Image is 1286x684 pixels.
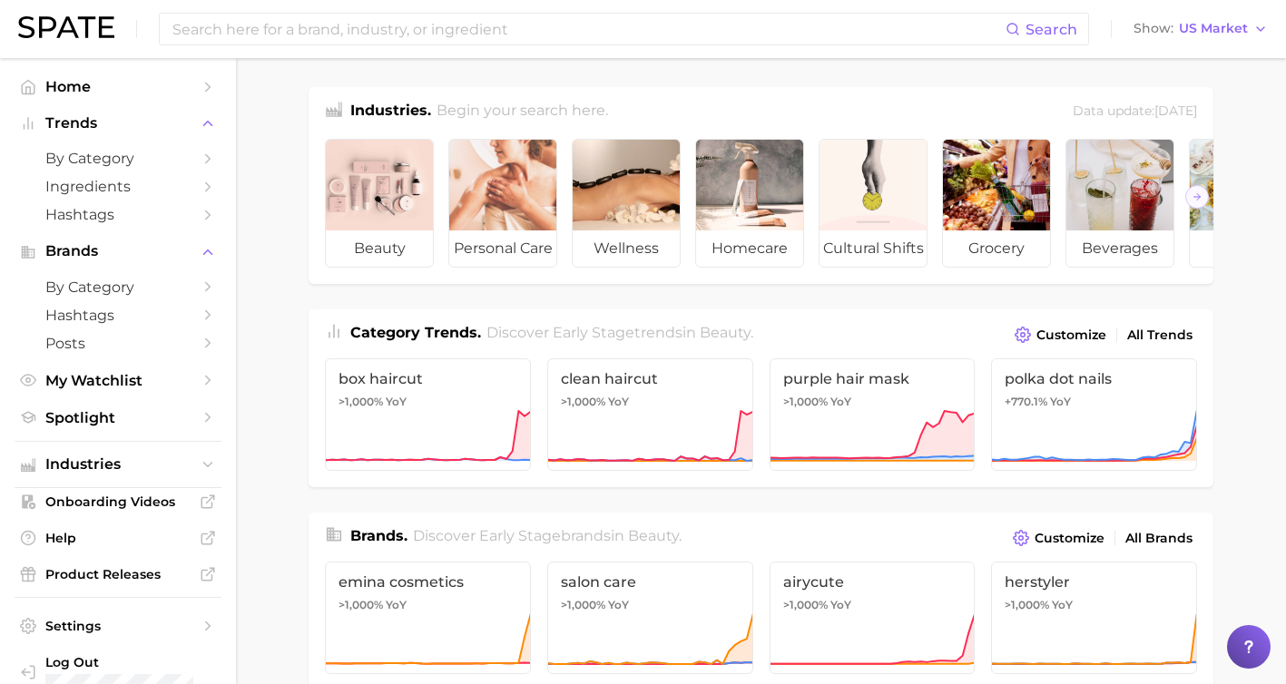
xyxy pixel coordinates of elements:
[45,178,191,195] span: Ingredients
[386,598,407,612] span: YoY
[15,561,221,588] a: Product Releases
[448,139,557,268] a: personal care
[1005,598,1049,611] span: >1,000%
[45,409,191,426] span: Spotlight
[45,115,191,132] span: Trends
[486,324,753,341] span: Discover Early Stage trends in .
[45,493,191,510] span: Onboarding Videos
[18,16,114,38] img: SPATE
[942,139,1051,268] a: grocery
[783,573,962,591] span: airycute
[1185,185,1209,209] button: Scroll Right
[339,395,383,408] span: >1,000%
[45,206,191,223] span: Hashtags
[15,612,221,640] a: Settings
[449,230,556,267] span: personal care
[783,395,828,408] span: >1,000%
[696,230,803,267] span: homecare
[1125,531,1193,546] span: All Brands
[819,139,928,268] a: cultural shifts
[15,451,221,478] button: Industries
[1005,573,1183,591] span: herstyler
[350,527,407,544] span: Brands .
[783,598,828,611] span: >1,000%
[1065,139,1174,268] a: beverages
[45,335,191,352] span: Posts
[695,139,804,268] a: homecare
[1050,395,1071,409] span: YoY
[1121,526,1197,551] a: All Brands
[15,524,221,552] a: Help
[339,370,517,387] span: box haircut
[15,404,221,432] a: Spotlight
[1005,370,1183,387] span: polka dot nails
[1026,21,1077,38] span: Search
[1010,322,1111,347] button: Customize
[830,598,851,612] span: YoY
[1073,100,1197,124] div: Data update: [DATE]
[1123,323,1197,347] a: All Trends
[15,238,221,265] button: Brands
[1036,327,1106,343] span: Customize
[15,273,221,301] a: by Category
[339,598,383,611] span: >1,000%
[325,358,531,471] a: box haircut>1,000% YoY
[45,456,191,473] span: Industries
[783,370,962,387] span: purple hair mask
[700,324,751,341] span: beauty
[437,100,608,124] h2: Begin your search here.
[45,566,191,582] span: Product Releases
[770,562,976,674] a: airycute>1,000% YoY
[325,562,531,674] a: emina cosmetics>1,000% YoY
[1066,230,1173,267] span: beverages
[45,618,191,634] span: Settings
[943,230,1050,267] span: grocery
[325,139,434,268] a: beauty
[1127,327,1193,343] span: All Trends
[991,562,1197,674] a: herstyler>1,000% YoY
[820,230,927,267] span: cultural shifts
[561,573,740,591] span: salon care
[326,230,433,267] span: beauty
[15,144,221,172] a: by Category
[561,598,605,611] span: >1,000%
[547,358,753,471] a: clean haircut>1,000% YoY
[350,324,481,341] span: Category Trends .
[413,527,682,544] span: Discover Early Stage brands in .
[830,395,851,409] span: YoY
[1052,598,1073,612] span: YoY
[1129,17,1272,41] button: ShowUS Market
[45,150,191,167] span: by Category
[15,110,221,137] button: Trends
[45,530,191,546] span: Help
[45,372,191,389] span: My Watchlist
[561,395,605,408] span: >1,000%
[15,488,221,515] a: Onboarding Videos
[45,243,191,259] span: Brands
[573,230,680,267] span: wellness
[339,573,517,591] span: emina cosmetics
[15,200,221,229] a: Hashtags
[572,139,681,268] a: wellness
[15,73,221,101] a: Home
[991,358,1197,471] a: polka dot nails+770.1% YoY
[1035,531,1104,546] span: Customize
[15,366,221,395] a: My Watchlist
[45,654,207,670] span: Log Out
[1179,24,1248,34] span: US Market
[547,562,753,674] a: salon care>1,000% YoY
[15,329,221,357] a: Posts
[608,598,629,612] span: YoY
[45,78,191,95] span: Home
[1008,525,1109,551] button: Customize
[608,395,629,409] span: YoY
[45,307,191,324] span: Hashtags
[350,100,431,124] h1: Industries.
[171,14,1006,44] input: Search here for a brand, industry, or ingredient
[386,395,407,409] span: YoY
[1005,395,1047,408] span: +770.1%
[770,358,976,471] a: purple hair mask>1,000% YoY
[1134,24,1173,34] span: Show
[561,370,740,387] span: clean haircut
[15,301,221,329] a: Hashtags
